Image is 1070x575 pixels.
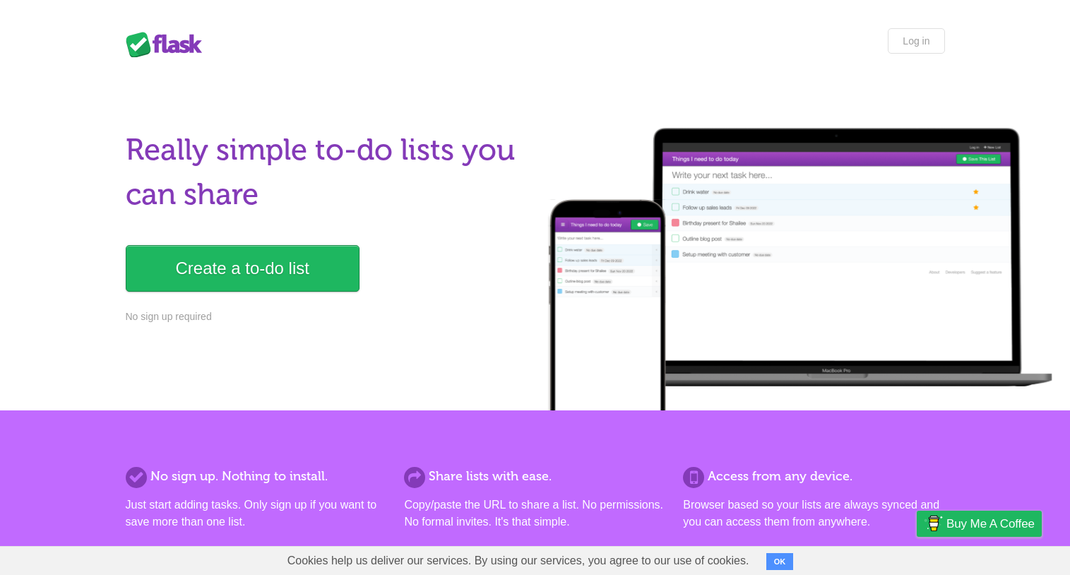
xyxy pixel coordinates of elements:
[126,467,387,486] h2: No sign up. Nothing to install.
[126,32,210,57] div: Flask Lists
[273,547,763,575] span: Cookies help us deliver our services. By using our services, you agree to our use of cookies.
[888,28,944,54] a: Log in
[404,467,665,486] h2: Share lists with ease.
[924,511,943,535] img: Buy me a coffee
[126,309,527,324] p: No sign up required
[946,511,1035,536] span: Buy me a coffee
[683,497,944,530] p: Browser based so your lists are always synced and you can access them from anywhere.
[404,497,665,530] p: Copy/paste the URL to share a list. No permissions. No formal invites. It's that simple.
[766,553,794,570] button: OK
[683,467,944,486] h2: Access from any device.
[126,497,387,530] p: Just start adding tasks. Only sign up if you want to save more than one list.
[126,245,359,292] a: Create a to-do list
[917,511,1042,537] a: Buy me a coffee
[126,128,527,217] h1: Really simple to-do lists you can share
